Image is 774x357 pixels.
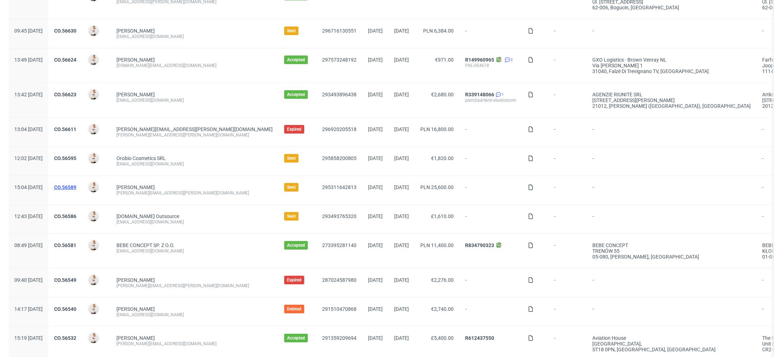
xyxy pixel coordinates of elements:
span: [DATE] [368,335,383,341]
span: Accepted [287,92,305,97]
span: - [554,57,581,74]
span: [DATE] [394,28,409,34]
span: Accepted [287,335,305,341]
span: Sent [287,155,296,161]
a: CO.56630 [54,28,76,34]
div: Aviation House [592,335,751,341]
span: [DATE] [394,57,409,63]
span: 2 [511,57,513,63]
span: - [465,213,516,225]
span: Accepted [287,242,305,248]
a: 291359209694 [322,335,357,341]
span: [DATE] [394,184,409,190]
a: 2 [503,57,513,63]
a: CO.56586 [54,213,76,219]
div: [GEOGRAPHIC_DATA], [592,341,751,347]
span: - [592,184,751,196]
div: ST18 0PN, [GEOGRAPHIC_DATA] , [GEOGRAPHIC_DATA] [592,347,751,352]
span: [DATE] [368,242,383,248]
span: PLN 16,800.00 [420,126,454,132]
div: AGENZIE RIUNITE SRL [592,92,751,97]
img: Mari Fok [89,124,99,134]
span: [DATE] [394,335,409,341]
span: [DATE] [368,306,383,312]
div: 05-080, [PERSON_NAME] , [GEOGRAPHIC_DATA] [592,254,751,260]
a: CO.56611 [54,126,76,132]
span: - [465,155,516,167]
span: [DATE] [368,155,383,161]
span: - [465,184,516,196]
span: €2,680.00 [431,92,454,97]
a: [DOMAIN_NAME] Outsource [116,213,179,219]
img: Mari Fok [89,333,99,343]
a: CO.56623 [54,92,76,97]
div: [STREET_ADDRESS][PERSON_NAME] [592,97,751,103]
span: [DATE] [368,57,383,63]
span: - [592,155,751,167]
span: €2,276.00 [431,277,454,283]
img: Mari Fok [89,153,99,163]
a: [PERSON_NAME] [116,92,155,97]
a: [PERSON_NAME] [116,277,155,283]
span: 09:45 [DATE] [14,28,43,34]
img: Mari Fok [89,275,99,285]
img: Mari Fok [89,182,99,192]
span: [DATE] [368,126,383,132]
img: Mari Fok [89,55,99,65]
a: [PERSON_NAME] [116,184,155,190]
span: [DATE] [368,213,383,219]
span: [DATE] [368,92,383,97]
span: [DATE] [394,126,409,132]
span: 12:43 [DATE] [14,213,43,219]
a: 287024587980 [322,277,357,283]
a: R834790323 [465,242,494,248]
div: [EMAIL_ADDRESS][DOMAIN_NAME] [116,34,273,39]
span: - [592,28,751,39]
span: - [554,184,581,196]
span: 15:19 [DATE] [14,335,43,341]
a: CO.56595 [54,155,76,161]
a: R612437550 [465,335,494,341]
span: - [592,277,751,289]
span: 12:02 [DATE] [14,155,43,161]
div: [PERSON_NAME][EMAIL_ADDRESS][PERSON_NAME][DOMAIN_NAME] [116,190,273,196]
span: PLN 25,600.00 [420,184,454,190]
a: 297573248192 [322,57,357,63]
span: - [554,277,581,289]
span: PLN 6,384.00 [423,28,454,34]
a: CO.56540 [54,306,76,312]
a: R339148066 [465,92,494,97]
span: PLN 11,400.00 [420,242,454,248]
span: Sent [287,184,296,190]
span: 13:04 [DATE] [14,126,43,132]
div: FNL-004678 [465,63,516,68]
span: 13:42 [DATE] [14,92,43,97]
a: CO.56589 [54,184,76,190]
a: [PERSON_NAME] [116,57,155,63]
span: [DATE] [368,184,383,190]
a: 273395281140 [322,242,357,248]
span: [DATE] [394,213,409,219]
div: TRENÓW 55 [592,248,751,254]
span: - [554,242,581,260]
span: - [554,155,581,167]
span: - [465,28,516,39]
span: £1,610.00 [431,213,454,219]
span: €971.00 [435,57,454,63]
span: - [554,335,581,352]
a: 293493896438 [322,92,357,97]
div: 21012, [PERSON_NAME] ([GEOGRAPHIC_DATA]) , [GEOGRAPHIC_DATA] [592,103,751,109]
div: via [PERSON_NAME] 1 [592,63,751,68]
div: [DOMAIN_NAME][EMAIL_ADDRESS][DOMAIN_NAME] [116,63,273,68]
span: 15:04 [DATE] [14,184,43,190]
a: 295858200805 [322,155,357,161]
span: 13:49 [DATE] [14,57,43,63]
a: [PERSON_NAME] [116,306,155,312]
span: €2,740.00 [431,306,454,312]
span: - [465,306,516,318]
a: 291510470868 [322,306,357,312]
span: [DATE] [394,277,409,283]
span: - [465,126,516,138]
a: 295311642813 [322,184,357,190]
span: Expired [287,277,301,283]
